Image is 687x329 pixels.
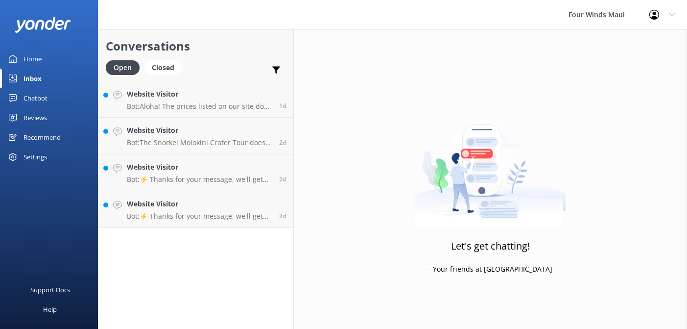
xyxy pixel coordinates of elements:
[144,60,182,75] div: Closed
[24,147,47,167] div: Settings
[15,17,71,33] img: yonder-white-logo.png
[43,300,57,319] div: Help
[98,118,293,154] a: Website VisitorBot:The Snorkel Molokini Crater Tour does not typically include snorkeling with tu...
[106,62,144,73] a: Open
[30,280,70,300] div: Support Docs
[127,89,272,100] h4: Website Visitor
[24,108,47,127] div: Reviews
[279,138,286,147] span: Sep 06 2025 01:48pm (UTC -10:00) Pacific/Honolulu
[98,154,293,191] a: Website VisitorBot:⚡ Thanks for your message, we'll get back to you as soon as we can. Feel free ...
[279,101,286,110] span: Sep 07 2025 05:26am (UTC -10:00) Pacific/Honolulu
[127,162,272,173] h4: Website Visitor
[428,264,552,275] p: - Your friends at [GEOGRAPHIC_DATA]
[106,37,286,55] h2: Conversations
[106,60,140,75] div: Open
[279,175,286,183] span: Sep 06 2025 01:21pm (UTC -10:00) Pacific/Honolulu
[127,138,272,147] p: Bot: The Snorkel Molokini Crater Tour does not typically include snorkeling with turtles, as turt...
[127,212,272,221] p: Bot: ⚡ Thanks for your message, we'll get back to you as soon as we can. Feel free to also call a...
[127,199,272,209] h4: Website Visitor
[127,175,272,184] p: Bot: ⚡ Thanks for your message, we'll get back to you as soon as we can. Feel free to also call a...
[451,238,530,254] h3: Let's get chatting!
[24,49,42,69] div: Home
[144,62,187,73] a: Closed
[127,125,272,136] h4: Website Visitor
[98,81,293,118] a: Website VisitorBot:Aloha! The prices listed on our site do not include taxes or surcharges. An ad...
[24,88,47,108] div: Chatbot
[279,212,286,220] span: Sep 06 2025 12:55pm (UTC -10:00) Pacific/Honolulu
[415,103,566,226] img: artwork of a man stealing a conversation from at giant smartphone
[127,102,272,111] p: Bot: Aloha! The prices listed on our site do not include taxes or surcharges. An additional 8.108...
[24,127,61,147] div: Recommend
[98,191,293,228] a: Website VisitorBot:⚡ Thanks for your message, we'll get back to you as soon as we can. Feel free ...
[24,69,42,88] div: Inbox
